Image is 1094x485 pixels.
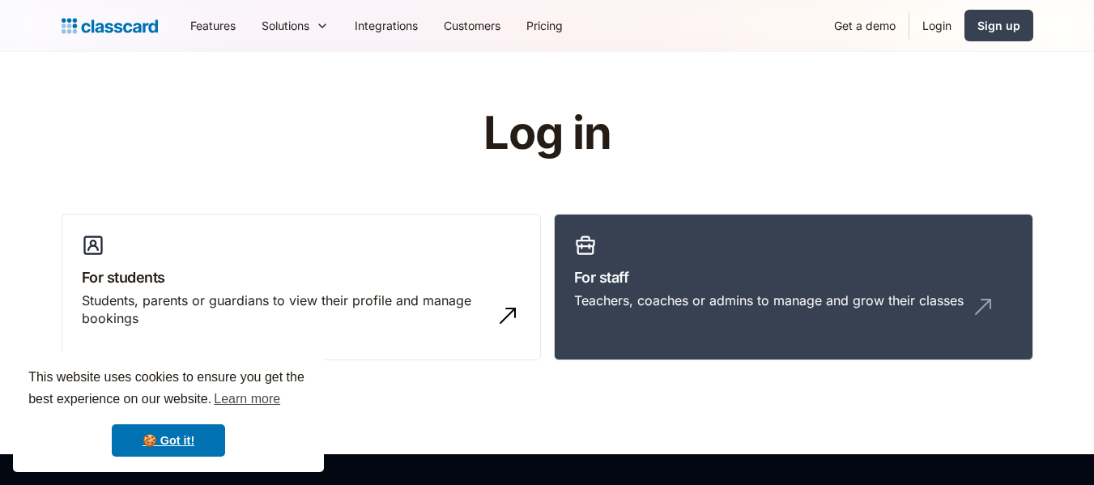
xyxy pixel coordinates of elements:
[821,7,909,44] a: Get a demo
[964,10,1033,41] a: Sign up
[249,7,342,44] div: Solutions
[513,7,576,44] a: Pricing
[262,17,309,34] div: Solutions
[82,266,521,288] h3: For students
[112,424,225,457] a: dismiss cookie message
[554,214,1033,361] a: For staffTeachers, coaches or admins to manage and grow their classes
[177,7,249,44] a: Features
[62,15,158,37] a: home
[62,214,541,361] a: For studentsStudents, parents or guardians to view their profile and manage bookings
[290,108,804,159] h1: Log in
[28,368,309,411] span: This website uses cookies to ensure you get the best experience on our website.
[574,291,964,309] div: Teachers, coaches or admins to manage and grow their classes
[431,7,513,44] a: Customers
[574,266,1013,288] h3: For staff
[342,7,431,44] a: Integrations
[211,387,283,411] a: learn more about cookies
[977,17,1020,34] div: Sign up
[909,7,964,44] a: Login
[13,352,324,472] div: cookieconsent
[82,291,488,328] div: Students, parents or guardians to view their profile and manage bookings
